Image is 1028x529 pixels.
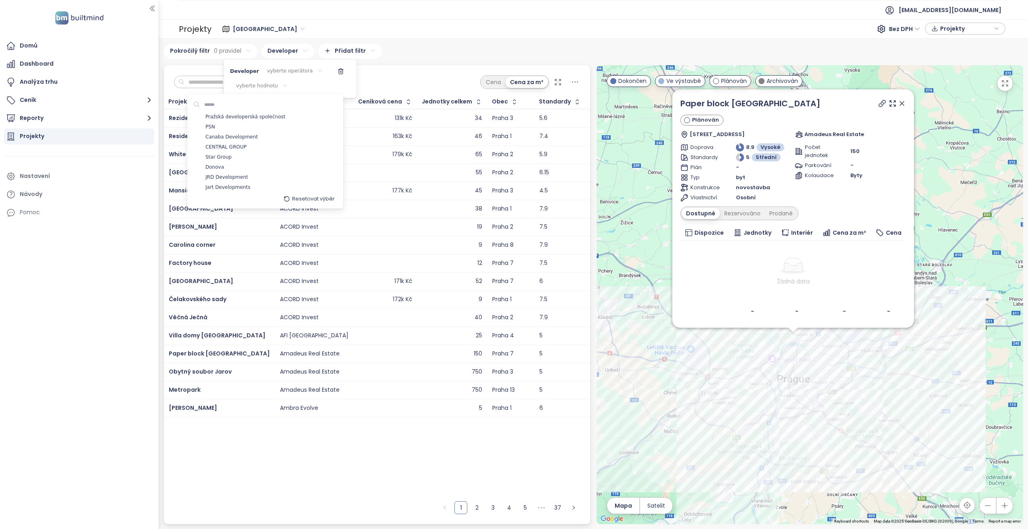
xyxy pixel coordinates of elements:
span: Resetovat výběr [292,195,335,203]
span: Donova [205,163,224,172]
span: Ve výstavbě [666,76,701,85]
span: Satelit [647,501,665,510]
span: Jart Developments [205,184,250,192]
span: Mapa [615,501,632,510]
span: Plánován [692,116,719,124]
span: JRD Development [205,174,248,182]
span: Plánován [721,76,747,85]
span: Archivován [767,76,798,85]
span: Dokončen [618,76,647,85]
span: Canaba Development [205,133,258,141]
span: PSN [205,123,215,131]
button: Resetovat výběr [277,192,341,205]
span: Star Group [205,153,232,161]
span: CENTRAL GROUP [205,143,247,151]
span: Pražská developerská společnost [205,113,285,121]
